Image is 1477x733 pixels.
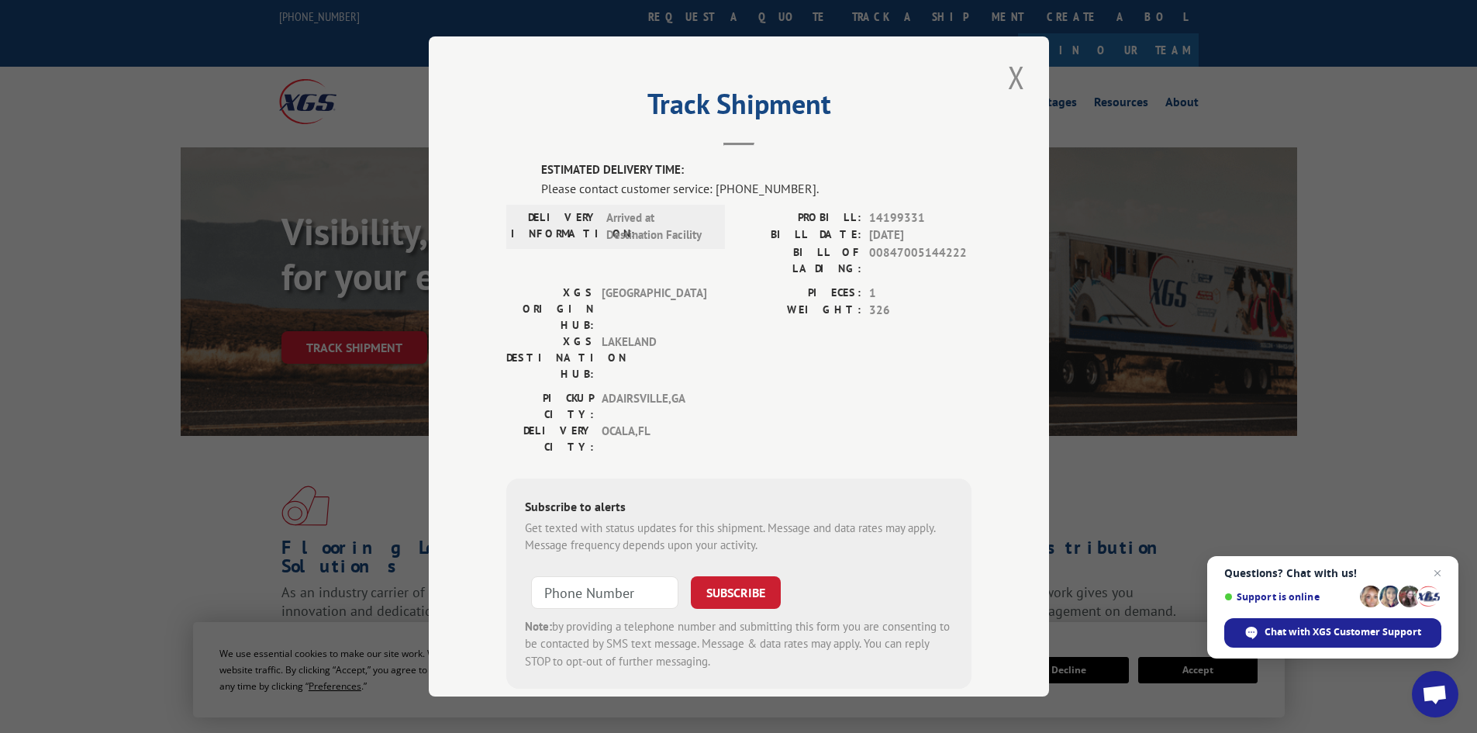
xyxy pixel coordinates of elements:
div: Please contact customer service: [PHONE_NUMBER]. [541,179,971,198]
label: XGS ORIGIN HUB: [506,285,594,334]
span: LAKELAND [602,334,706,382]
span: Chat with XGS Customer Support [1224,618,1441,648]
label: BILL OF LADING: [739,244,861,277]
span: 1 [869,285,971,303]
div: by providing a telephone number and submitting this form you are consenting to be contacted by SM... [525,618,953,671]
input: Phone Number [531,576,678,609]
label: PICKUP CITY: [506,390,594,423]
span: Chat with XGS Customer Support [1265,625,1421,639]
span: [GEOGRAPHIC_DATA] [602,285,706,334]
label: DELIVERY CITY: [506,423,594,455]
label: ESTIMATED DELIVERY TIME: [541,161,971,179]
label: BILL DATE: [739,226,861,244]
div: Subscribe to alerts [525,497,953,520]
span: Arrived at Destination Facility [606,209,711,244]
a: Open chat [1412,671,1458,717]
span: Support is online [1224,591,1354,603]
span: ADAIRSVILLE , GA [602,390,706,423]
span: OCALA , FL [602,423,706,455]
label: XGS DESTINATION HUB: [506,334,594,382]
label: WEIGHT: [739,302,861,320]
label: PIECES: [739,285,861,303]
span: 14199331 [869,209,971,227]
button: Close modal [1003,56,1030,99]
label: PROBILL: [739,209,861,227]
div: Get texted with status updates for this shipment. Message and data rates may apply. Message frequ... [525,520,953,555]
span: 326 [869,302,971,320]
span: Questions? Chat with us! [1224,567,1441,579]
h2: Track Shipment [506,93,971,123]
span: [DATE] [869,226,971,244]
label: DELIVERY INFORMATION: [511,209,599,244]
button: SUBSCRIBE [691,576,781,609]
span: 00847005144222 [869,244,971,277]
strong: Note: [525,619,552,634]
